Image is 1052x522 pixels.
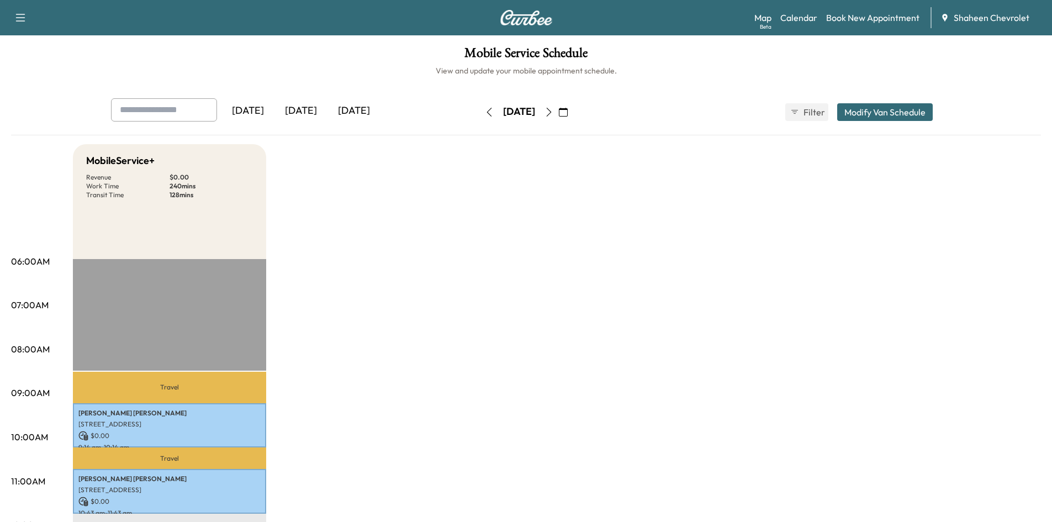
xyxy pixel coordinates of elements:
h5: MobileService+ [86,153,155,168]
span: Filter [803,106,823,119]
p: 07:00AM [11,298,49,312]
p: Transit Time [86,191,170,199]
p: Travel [73,447,266,469]
h1: Mobile Service Schedule [11,46,1041,65]
button: Filter [785,103,828,121]
p: 06:00AM [11,255,50,268]
p: Work Time [86,182,170,191]
p: $ 0.00 [78,497,261,507]
a: MapBeta [754,11,771,24]
p: Revenue [86,173,170,182]
div: [DATE] [503,105,535,119]
p: 240 mins [170,182,253,191]
div: [DATE] [221,98,274,124]
p: 128 mins [170,191,253,199]
img: Curbee Logo [500,10,553,25]
button: Modify Van Schedule [837,103,933,121]
p: [STREET_ADDRESS] [78,420,261,429]
p: [PERSON_NAME] [PERSON_NAME] [78,474,261,483]
p: 11:00AM [11,474,45,488]
div: Beta [760,23,771,31]
p: 10:43 am - 11:43 am [78,509,261,518]
h6: View and update your mobile appointment schedule. [11,65,1041,76]
p: [PERSON_NAME] [PERSON_NAME] [78,409,261,418]
a: Calendar [780,11,817,24]
p: 9:14 am - 10:14 am [78,443,261,452]
p: Travel [73,372,266,403]
span: Shaheen Chevrolet [954,11,1029,24]
div: [DATE] [327,98,380,124]
a: Book New Appointment [826,11,919,24]
p: 10:00AM [11,430,48,444]
div: [DATE] [274,98,327,124]
p: [STREET_ADDRESS] [78,486,261,494]
p: 08:00AM [11,342,50,356]
p: $ 0.00 [170,173,253,182]
p: $ 0.00 [78,431,261,441]
p: 09:00AM [11,386,50,399]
